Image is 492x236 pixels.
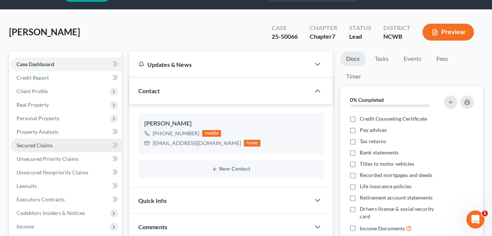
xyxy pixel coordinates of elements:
[17,61,54,67] span: Case Dashboard
[17,156,79,162] span: Unsecured Priority Claims
[11,179,122,193] a: Lawsuits
[144,119,317,128] div: [PERSON_NAME]
[360,171,432,179] span: Recorded mortgages and deeds
[383,32,410,41] div: NCWB
[349,24,371,32] div: Status
[17,183,37,189] span: Lawsuits
[17,142,53,148] span: Secured Claims
[482,210,488,216] span: 1
[11,125,122,139] a: Property Analysis
[11,193,122,206] a: Executory Contracts
[383,24,410,32] div: District
[340,69,367,84] a: Timer
[244,140,260,147] div: home
[153,130,199,137] div: [PHONE_NUMBER]
[17,74,49,81] span: Credit Report
[369,51,395,66] a: Tasks
[138,61,301,68] div: Updates & News
[17,169,88,175] span: Unsecured Nonpriority Claims
[422,24,474,41] button: Preview
[272,24,298,32] div: Case
[17,196,65,203] span: Executory Contracts
[466,210,484,228] iframe: Intercom live chat
[310,24,337,32] div: Chapter
[360,149,398,156] span: Bank statements
[398,51,427,66] a: Events
[17,129,58,135] span: Property Analysis
[17,101,49,108] span: Real Property
[360,183,412,190] span: Life insurance policies
[272,32,298,41] div: 25-50066
[11,57,122,71] a: Case Dashboard
[17,210,85,216] span: Codebtors Insiders & Notices
[340,51,366,66] a: Docs
[138,87,160,94] span: Contact
[11,152,122,166] a: Unsecured Priority Claims
[17,88,48,94] span: Client Profile
[360,160,414,168] span: Titles to motor vehicles
[349,32,371,41] div: Lead
[360,194,433,201] span: Retirement account statements
[360,138,386,145] span: Tax returns
[350,97,384,103] strong: 0% Completed
[430,51,454,66] a: Fees
[360,225,405,232] span: Income Documents
[144,166,317,172] button: New Contact
[153,139,241,147] div: [EMAIL_ADDRESS][DOMAIN_NAME]
[360,126,387,134] span: Pay advices
[11,71,122,85] a: Credit Report
[17,115,59,121] span: Personal Property
[360,115,427,123] span: Credit Counseling Certificate
[138,223,167,230] span: Comments
[11,139,122,152] a: Secured Claims
[17,223,34,230] span: Income
[310,32,337,41] div: Chapter
[360,205,441,220] span: Drivers license & social security card
[9,26,80,37] span: [PERSON_NAME]
[11,166,122,179] a: Unsecured Nonpriority Claims
[138,197,167,204] span: Quick Info
[202,130,221,137] div: mobile
[332,33,335,40] span: 7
